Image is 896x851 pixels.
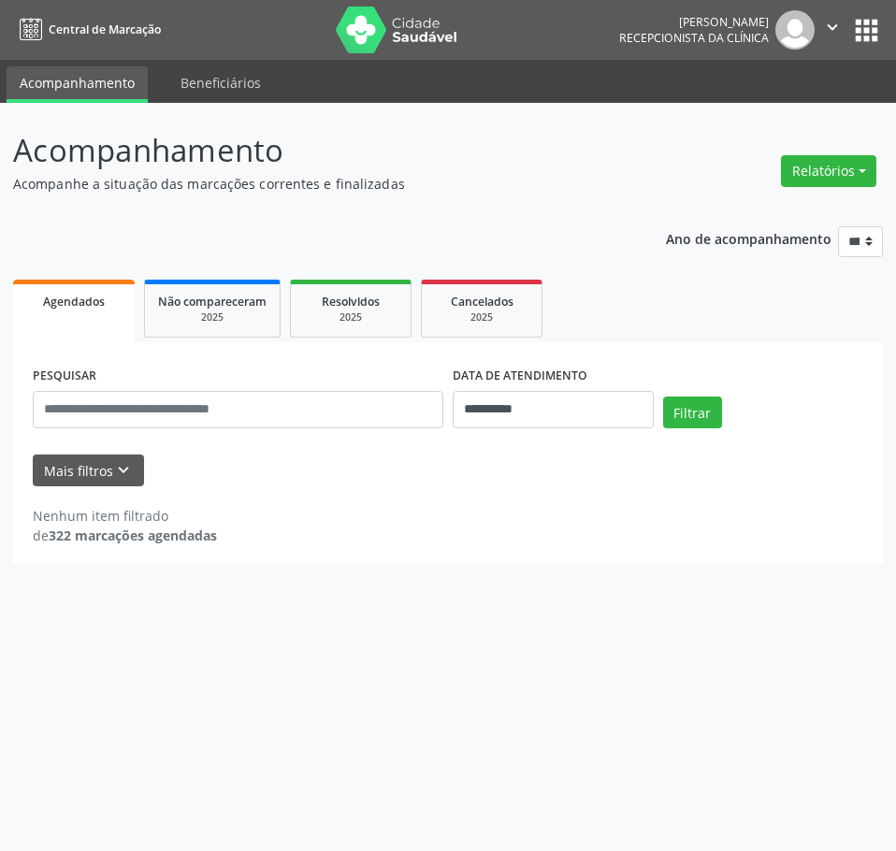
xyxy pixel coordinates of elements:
div: de [33,526,217,545]
button: apps [850,14,883,47]
button: Relatórios [781,155,876,187]
img: img [775,10,815,50]
i: keyboard_arrow_down [113,460,134,481]
span: Central de Marcação [49,22,161,37]
strong: 322 marcações agendadas [49,526,217,544]
p: Acompanhe a situação das marcações correntes e finalizadas [13,174,622,194]
div: Nenhum item filtrado [33,506,217,526]
span: Cancelados [451,294,513,310]
a: Acompanhamento [7,66,148,103]
a: Beneficiários [167,66,274,99]
i:  [822,17,843,37]
div: 2025 [304,310,397,325]
div: 2025 [435,310,528,325]
button:  [815,10,850,50]
button: Filtrar [663,397,722,428]
span: Não compareceram [158,294,267,310]
label: DATA DE ATENDIMENTO [453,362,587,391]
div: [PERSON_NAME] [619,14,769,30]
p: Acompanhamento [13,127,622,174]
label: PESQUISAR [33,362,96,391]
span: Recepcionista da clínica [619,30,769,46]
span: Resolvidos [322,294,380,310]
button: Mais filtroskeyboard_arrow_down [33,454,144,487]
span: Agendados [43,294,105,310]
a: Central de Marcação [13,14,161,45]
p: Ano de acompanhamento [666,226,831,250]
div: 2025 [158,310,267,325]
